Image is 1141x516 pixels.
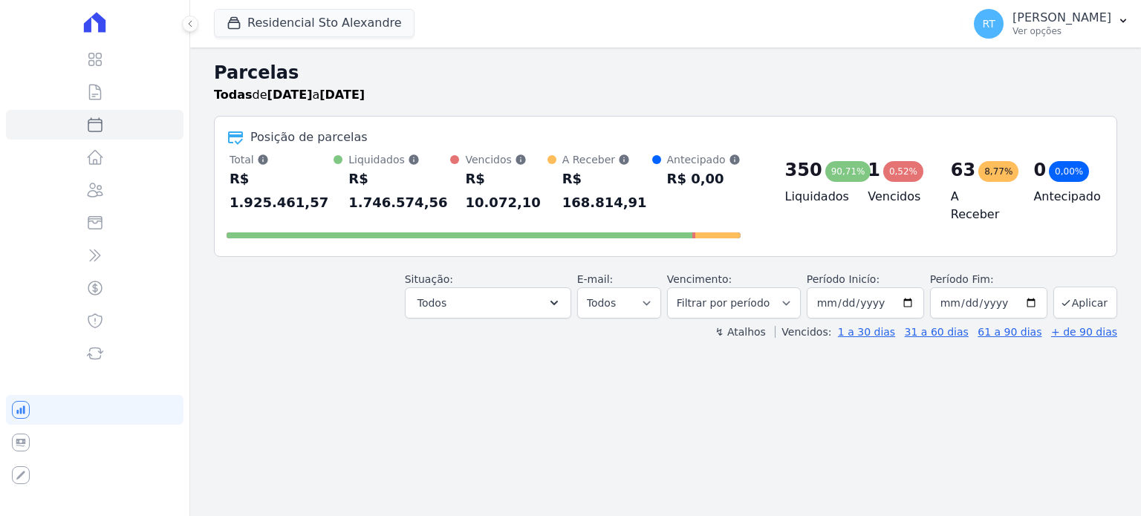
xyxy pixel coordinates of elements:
[785,188,845,206] h4: Liquidados
[1012,25,1111,37] p: Ver opções
[868,188,927,206] h4: Vencidos
[417,294,446,312] span: Todos
[775,326,831,338] label: Vencidos:
[214,9,415,37] button: Residencial Sto Alexandre
[868,158,880,182] div: 1
[978,161,1018,182] div: 8,77%
[667,152,741,167] div: Antecipado
[348,152,450,167] div: Liquidados
[930,272,1047,287] label: Período Fim:
[1053,287,1117,319] button: Aplicar
[214,59,1117,86] h2: Parcelas
[230,152,334,167] div: Total
[577,273,614,285] label: E-mail:
[348,167,450,215] div: R$ 1.746.574,56
[982,19,995,29] span: RT
[715,326,766,338] label: ↯ Atalhos
[267,88,313,102] strong: [DATE]
[978,326,1041,338] a: 61 a 90 dias
[230,167,334,215] div: R$ 1.925.461,57
[667,167,741,191] div: R$ 0,00
[405,273,453,285] label: Situação:
[951,158,975,182] div: 63
[405,287,571,319] button: Todos
[962,3,1141,45] button: RT [PERSON_NAME] Ver opções
[1033,188,1093,206] h4: Antecipado
[905,326,969,338] a: 31 a 60 dias
[214,86,365,104] p: de a
[319,88,365,102] strong: [DATE]
[214,88,253,102] strong: Todas
[250,128,368,146] div: Posição de parcelas
[465,167,547,215] div: R$ 10.072,10
[465,152,547,167] div: Vencidos
[667,273,732,285] label: Vencimento:
[807,273,880,285] label: Período Inicío:
[1012,10,1111,25] p: [PERSON_NAME]
[562,167,652,215] div: R$ 168.814,91
[825,161,871,182] div: 90,71%
[838,326,895,338] a: 1 a 30 dias
[1049,161,1089,182] div: 0,00%
[883,161,923,182] div: 0,52%
[785,158,822,182] div: 350
[562,152,652,167] div: A Receber
[1033,158,1046,182] div: 0
[1051,326,1117,338] a: + de 90 dias
[951,188,1010,223] h4: A Receber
